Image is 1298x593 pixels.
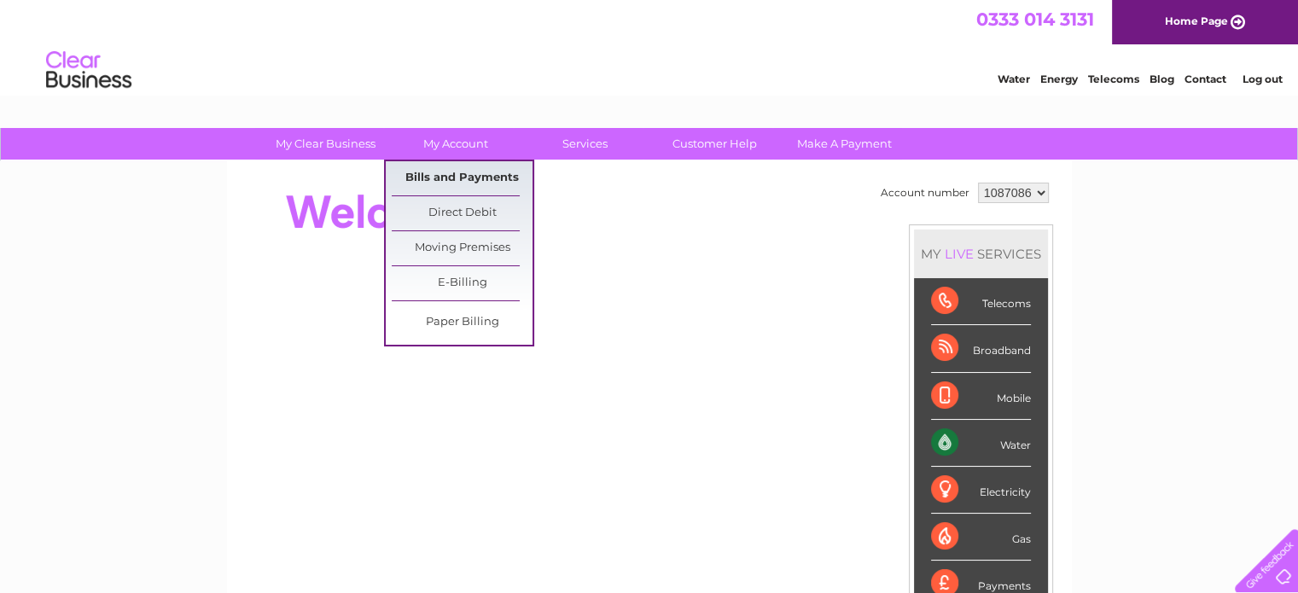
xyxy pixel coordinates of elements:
a: Blog [1150,73,1174,85]
a: Bills and Payments [392,161,533,195]
a: Customer Help [644,128,785,160]
a: Paper Billing [392,305,533,340]
div: Broadband [931,325,1031,372]
div: MY SERVICES [914,230,1048,278]
div: Clear Business is a trading name of Verastar Limited (registered in [GEOGRAPHIC_DATA] No. 3667643... [247,9,1053,83]
a: Make A Payment [774,128,915,160]
a: 0333 014 3131 [976,9,1094,30]
div: Mobile [931,373,1031,420]
a: Telecoms [1088,73,1139,85]
a: Direct Debit [392,196,533,230]
a: Energy [1040,73,1078,85]
a: Log out [1242,73,1282,85]
div: Gas [931,514,1031,561]
img: logo.png [45,44,132,96]
a: Contact [1184,73,1226,85]
a: Moving Premises [392,231,533,265]
a: Water [998,73,1030,85]
a: Services [515,128,655,160]
a: My Account [385,128,526,160]
a: My Clear Business [255,128,396,160]
a: E-Billing [392,266,533,300]
div: Telecoms [931,278,1031,325]
td: Account number [876,178,974,207]
div: LIVE [941,246,977,262]
div: Water [931,420,1031,467]
div: Electricity [931,467,1031,514]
